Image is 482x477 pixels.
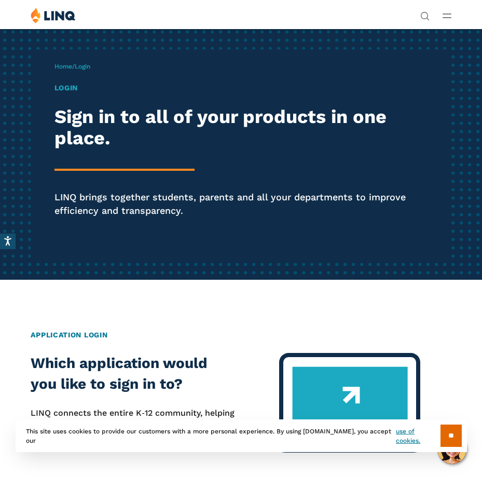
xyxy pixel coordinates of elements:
[396,427,440,445] a: use of cookies.
[420,10,430,20] button: Open Search Bar
[54,83,428,93] h1: Login
[443,10,451,21] button: Open Main Menu
[31,407,235,432] p: LINQ connects the entire K‑12 community, helping your district to work far more efficiently.
[31,7,76,23] img: LINQ | K‑12 Software
[54,63,72,70] a: Home
[420,7,430,20] nav: Utility Navigation
[54,106,428,149] h2: Sign in to all of your products in one place.
[75,63,90,70] span: Login
[16,419,467,452] div: This site uses cookies to provide our customers with a more personal experience. By using [DOMAIN...
[31,330,451,340] h2: Application Login
[54,63,90,70] span: /
[54,190,428,217] p: LINQ brings together students, parents and all your departments to improve efficiency and transpa...
[31,353,235,394] h2: Which application would you like to sign in to?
